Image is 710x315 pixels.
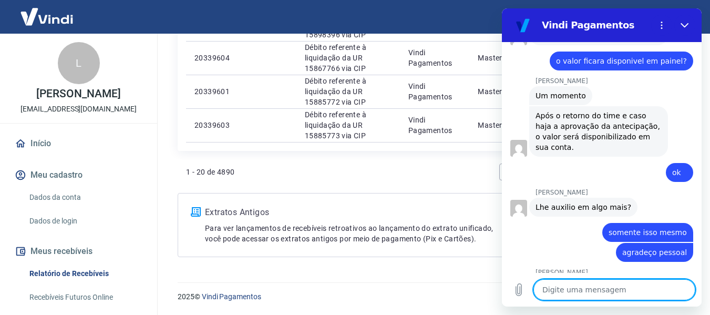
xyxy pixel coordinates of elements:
[502,8,702,307] iframe: Janela de mensagens
[178,291,685,302] p: 2025 ©
[305,109,392,141] p: Débito referente à liquidação da UR 15885773 via CIP
[408,115,461,136] p: Vindi Pagamentos
[25,210,145,232] a: Dados de login
[408,81,461,102] p: Vindi Pagamentos
[660,7,697,27] button: Sair
[13,1,81,33] img: Vindi
[478,86,519,97] p: Mastercard
[194,120,246,130] p: 20339603
[186,167,235,177] p: 1 - 20 de 4890
[205,206,569,219] p: Extratos Antigos
[36,88,120,99] p: [PERSON_NAME]
[478,120,519,130] p: Mastercard
[305,42,392,74] p: Débito referente à liquidação da UR 15867766 via CIP
[194,53,246,63] p: 20339604
[495,159,676,185] ul: Pagination
[305,76,392,107] p: Débito referente à liquidação da UR 15885772 via CIP
[202,292,261,301] a: Vindi Pagamentos
[58,42,100,84] div: L
[499,164,516,180] a: Previous page
[194,86,246,97] p: 20339601
[191,207,201,217] img: ícone
[478,53,519,63] p: Mastercard
[205,223,569,244] p: Para ver lançamentos de recebíveis retroativos ao lançamento do extrato unificado, você pode aces...
[20,104,137,115] p: [EMAIL_ADDRESS][DOMAIN_NAME]
[13,132,145,155] a: Início
[25,263,145,284] a: Relatório de Recebíveis
[13,240,145,263] button: Meus recebíveis
[13,164,145,187] button: Meu cadastro
[408,47,461,68] p: Vindi Pagamentos
[25,287,145,308] a: Recebíveis Futuros Online
[25,187,145,208] a: Dados da conta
